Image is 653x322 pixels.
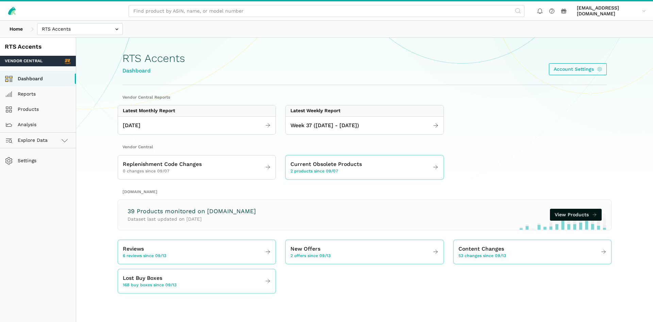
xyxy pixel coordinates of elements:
[122,189,607,195] h2: [DOMAIN_NAME]
[550,209,602,221] a: View Products
[5,43,71,51] div: RTS Accents
[123,253,166,259] span: 6 reviews since 09/13
[555,211,589,218] span: View Products
[549,63,607,75] a: Account Settings
[290,245,320,253] span: New Offers
[290,168,338,174] span: 2 products since 09/07
[129,5,524,17] input: Find product by ASIN, name, or model number
[118,119,275,132] a: [DATE]
[290,121,359,130] span: Week 37 ([DATE] - [DATE])
[123,160,202,169] span: Replenishment Code Changes
[454,242,611,261] a: Content Changes 53 changes since 09/13
[577,5,640,17] span: [EMAIL_ADDRESS][DOMAIN_NAME]
[122,52,185,64] h1: RTS Accents
[123,245,144,253] span: Reviews
[123,168,169,174] span: 0 changes since 09/07
[118,242,275,261] a: Reviews 6 reviews since 09/13
[123,282,177,288] span: 168 buy boxes since 09/13
[123,121,140,130] span: [DATE]
[286,158,443,177] a: Current Obsolete Products 2 products since 09/07
[286,119,443,132] a: Week 37 ([DATE] - [DATE])
[458,253,506,259] span: 53 changes since 09/13
[123,274,162,283] span: Lost Buy Boxes
[122,67,185,75] div: Dashboard
[118,272,275,291] a: Lost Buy Boxes 168 buy boxes since 09/13
[7,136,48,145] span: Explore Data
[128,216,256,223] p: Dataset last updated on [DATE]
[123,108,175,114] div: Latest Monthly Report
[458,245,504,253] span: Content Changes
[122,144,607,150] h2: Vendor Central
[37,23,123,35] input: RTS Accents
[5,58,43,64] span: Vendor Central
[574,4,648,18] a: [EMAIL_ADDRESS][DOMAIN_NAME]
[5,23,28,35] a: Home
[286,242,443,261] a: New Offers 2 offers since 09/13
[118,158,275,177] a: Replenishment Code Changes 0 changes since 09/07
[290,108,340,114] div: Latest Weekly Report
[290,160,362,169] span: Current Obsolete Products
[290,253,331,259] span: 2 offers since 09/13
[122,95,607,101] h2: Vendor Central Reports
[128,207,256,216] h3: 39 Products monitored on [DOMAIN_NAME]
